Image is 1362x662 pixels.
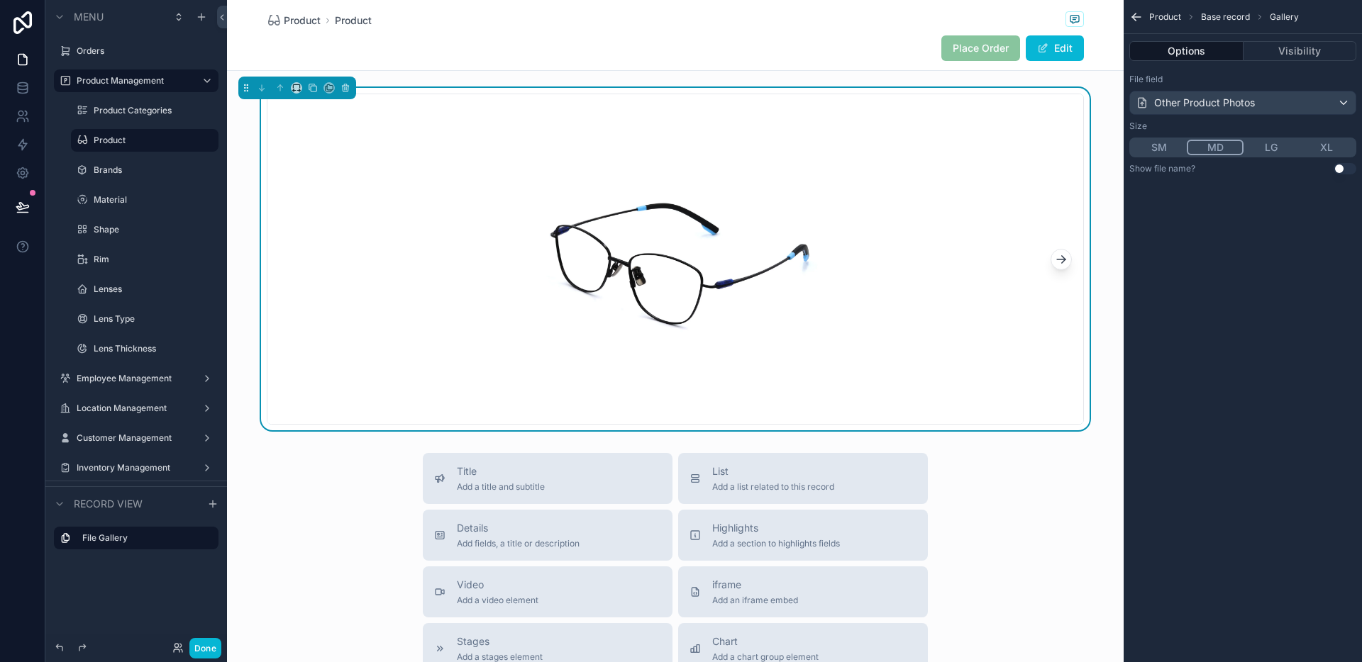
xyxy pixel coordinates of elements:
[1026,35,1084,61] button: Edit
[1136,96,1255,110] div: Other Product Photos
[94,284,216,295] label: Lenses
[74,497,143,511] span: Record view
[423,566,672,617] button: VideoAdd a video element
[678,510,928,561] button: HighlightsAdd a section to highlights fields
[1299,140,1354,155] button: XL
[457,634,543,649] span: Stages
[77,75,190,86] label: Product Management
[335,13,372,28] a: Product
[94,254,216,265] label: Rim
[423,510,672,561] button: DetailsAdd fields, a title or description
[77,45,216,57] label: Orders
[457,481,545,493] span: Add a title and subtitle
[77,462,196,473] label: Inventory Management
[94,343,216,354] label: Lens Thickness
[1149,11,1181,23] span: Product
[94,313,216,325] label: Lens Type
[712,634,819,649] span: Chart
[712,538,840,549] span: Add a section to highlights fields
[712,595,798,606] span: Add an iframe embed
[94,164,216,176] label: Brands
[77,403,196,414] label: Location Management
[77,432,196,444] label: Customer Management
[1129,163,1195,174] label: Show file name?
[678,453,928,504] button: ListAdd a list related to this record
[94,194,216,206] label: Material
[74,10,104,24] span: Menu
[82,532,207,544] label: File Gallery
[712,521,840,535] span: Highlights
[511,94,841,424] img: AIR-Rim-Ar01-angled.webp
[1129,120,1147,132] label: Size
[189,638,221,658] button: Done
[712,578,798,592] span: iframe
[457,464,545,478] span: Title
[1187,140,1244,155] button: MD
[457,578,538,592] span: Video
[1201,11,1250,23] span: Base record
[457,521,580,535] span: Details
[1129,41,1244,61] button: Options
[77,373,196,384] label: Employee Management
[1129,74,1163,85] label: File field
[423,453,672,504] button: TitleAdd a title and subtitle
[284,13,321,28] span: Product
[1244,41,1357,61] button: Visibility
[94,224,216,235] label: Shape
[1244,140,1299,155] button: LG
[712,464,834,478] span: List
[457,538,580,549] span: Add fields, a title or description
[94,105,216,116] label: Product Categories
[1270,11,1299,23] span: Gallery
[1129,91,1356,115] button: Other Product Photos
[712,481,834,493] span: Add a list related to this record
[45,520,227,563] div: scrollable content
[678,566,928,617] button: iframeAdd an iframe embed
[94,135,210,146] label: Product
[1131,140,1187,155] button: SM
[267,13,321,28] a: Product
[457,595,538,606] span: Add a video element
